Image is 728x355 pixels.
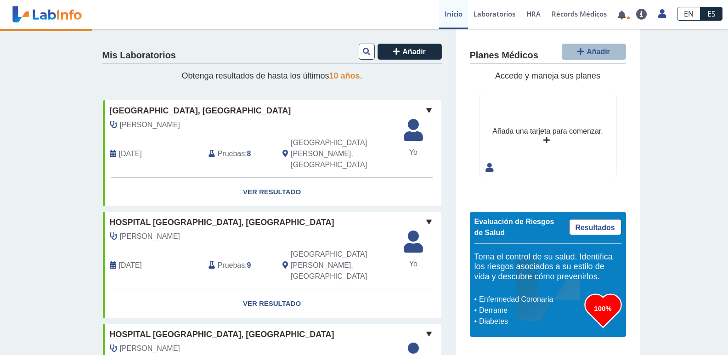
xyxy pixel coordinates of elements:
span: 2025-10-08 [119,148,142,159]
span: San Juan, PR [291,137,392,170]
li: Diabetes [477,316,585,327]
span: Evaluación de Riesgos de Salud [474,218,554,237]
div: : [202,249,276,282]
button: Añadir [562,44,626,60]
a: ES [700,7,722,21]
b: 9 [247,261,251,269]
span: San Juan, PR [291,249,392,282]
li: Derrame [477,305,585,316]
span: Diaz Perez, Sonia [120,119,180,130]
span: Pruebas [218,148,245,159]
span: Yo [398,259,429,270]
span: 10 años [329,71,360,80]
span: Accede y maneja sus planes [495,71,600,80]
span: Añadir [402,48,426,56]
a: Ver Resultado [103,289,441,318]
span: 2022-10-25 [119,260,142,271]
span: Alvarez, Dalitza [120,343,180,354]
h4: Planes Médicos [470,50,538,61]
span: Yo [398,147,429,158]
button: Añadir [378,44,442,60]
span: Añadir [587,48,610,56]
h5: Toma el control de su salud. Identifica los riesgos asociados a su estilo de vida y descubre cómo... [474,252,621,282]
span: Hospital [GEOGRAPHIC_DATA], [GEOGRAPHIC_DATA] [110,328,334,341]
h4: Mis Laboratorios [102,50,176,61]
li: Enfermedad Coronaria [477,294,585,305]
a: Ver Resultado [103,178,441,207]
span: Obtenga resultados de hasta los últimos . [181,71,362,80]
span: Hospital [GEOGRAPHIC_DATA], [GEOGRAPHIC_DATA] [110,216,334,229]
span: Reyes Pena, Jose [120,231,180,242]
a: Resultados [569,219,621,235]
span: Pruebas [218,260,245,271]
div: : [202,137,276,170]
b: 8 [247,150,251,158]
span: HRA [526,9,541,18]
span: [GEOGRAPHIC_DATA], [GEOGRAPHIC_DATA] [110,105,291,117]
a: EN [677,7,700,21]
div: Añada una tarjeta para comenzar. [492,126,603,137]
h3: 100% [585,303,621,314]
